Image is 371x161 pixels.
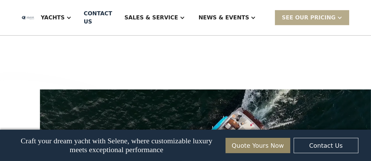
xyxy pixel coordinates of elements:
div: Sales & Service [124,14,178,22]
div: News & EVENTS [192,4,263,31]
div: Yachts [41,14,65,22]
p: Craft your dream yacht with Selene, where customizable luxury meets exceptional performance [13,136,220,154]
div: Sales & Service [118,4,191,31]
div: News & EVENTS [199,14,249,22]
img: logo [22,16,34,20]
a: Quote Yours Now [226,138,290,153]
div: Contact US [84,10,112,26]
div: Yachts [34,4,78,31]
div: SEE Our Pricing [275,10,349,25]
a: Contact Us [294,138,358,153]
div: SEE Our Pricing [282,14,336,22]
